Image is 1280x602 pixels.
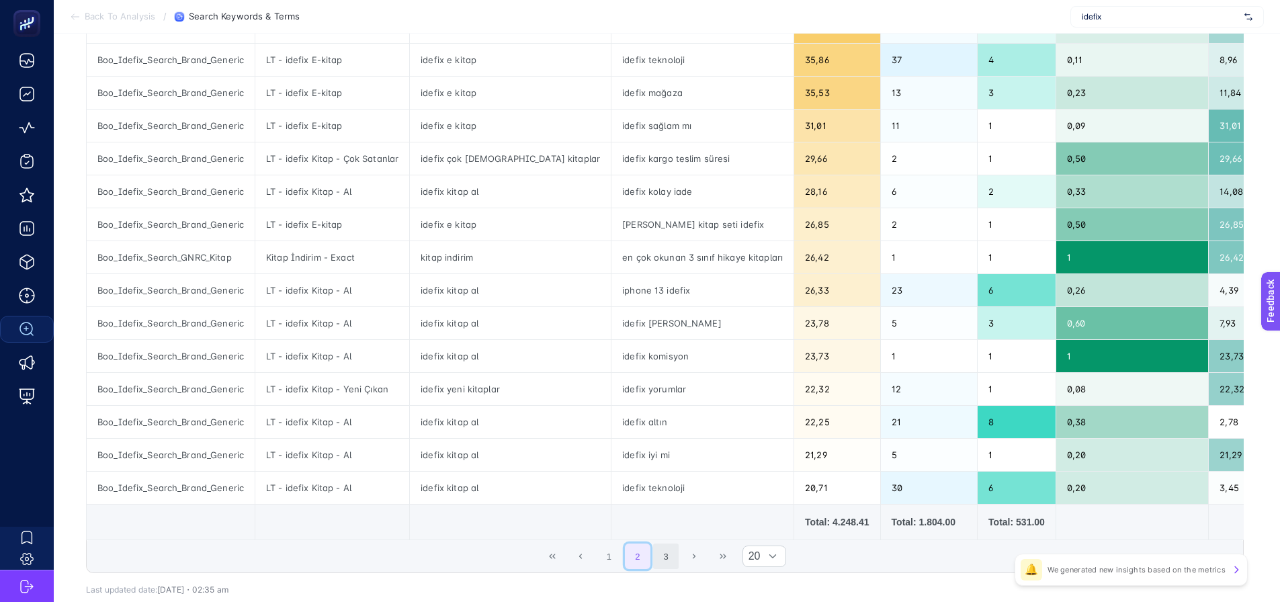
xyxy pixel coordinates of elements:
[255,208,409,241] div: LT - idefix E-kitap
[978,110,1056,142] div: 1
[1056,274,1208,306] div: 0,26
[794,340,880,372] div: 23,73
[710,544,736,569] button: Last Page
[611,439,794,471] div: idefix iyi mi
[881,110,978,142] div: 11
[410,44,611,76] div: idefix e kitap
[1082,11,1239,22] span: idefix
[410,307,611,339] div: idefix kitap al
[410,472,611,504] div: idefix kitap al
[978,406,1056,438] div: 8
[87,439,255,471] div: Boo_Idefix_Search_Brand_Generic
[8,4,51,15] span: Feedback
[743,546,761,566] span: Rows per page
[87,307,255,339] div: Boo_Idefix_Search_Brand_Generic
[978,373,1056,405] div: 1
[1056,307,1208,339] div: 0,60
[611,44,794,76] div: idefix teknoloji
[794,274,880,306] div: 26,33
[85,11,155,22] span: Back To Analysis
[1244,10,1252,24] img: svg%3e
[805,515,869,529] div: Total: 4.248.41
[87,142,255,175] div: Boo_Idefix_Search_Brand_Generic
[611,340,794,372] div: idefix komisyon
[87,44,255,76] div: Boo_Idefix_Search_Brand_Generic
[611,110,794,142] div: idefix sağlam mı
[794,175,880,208] div: 28,16
[611,175,794,208] div: idefix kolay iade
[255,472,409,504] div: LT - idefix Kitap - Al
[1056,175,1208,208] div: 0,33
[794,208,880,241] div: 26,85
[611,77,794,109] div: idefix mağaza
[410,439,611,471] div: idefix kitap al
[978,274,1056,306] div: 6
[881,307,978,339] div: 5
[794,472,880,504] div: 20,71
[611,208,794,241] div: [PERSON_NAME] kitap seti idefix
[625,544,650,569] button: 2
[881,77,978,109] div: 13
[978,472,1056,504] div: 6
[978,142,1056,175] div: 1
[794,44,880,76] div: 35,86
[255,142,409,175] div: LT - idefix Kitap - Çok Satanlar
[794,77,880,109] div: 35,53
[978,439,1056,471] div: 1
[86,585,157,595] span: Last updated date:
[255,274,409,306] div: LT - idefix Kitap - Al
[87,373,255,405] div: Boo_Idefix_Search_Brand_Generic
[410,373,611,405] div: idefix yeni kitaplar
[410,175,611,208] div: idefix kitap al
[1056,472,1208,504] div: 0,20
[881,439,978,471] div: 5
[87,241,255,273] div: Boo_Idefix_Search_GNRC_Kitap
[568,544,593,569] button: Previous Page
[1056,110,1208,142] div: 0,09
[410,274,611,306] div: idefix kitap al
[611,307,794,339] div: idefix [PERSON_NAME]
[794,110,880,142] div: 31,01
[255,406,409,438] div: LT - idefix Kitap - Al
[794,406,880,438] div: 22,25
[87,340,255,372] div: Boo_Idefix_Search_Brand_Generic
[978,175,1056,208] div: 2
[978,241,1056,273] div: 1
[653,544,679,569] button: 3
[881,142,978,175] div: 2
[881,340,978,372] div: 1
[1021,559,1042,580] div: 🔔
[611,274,794,306] div: iphone 13 idefix
[611,472,794,504] div: idefix teknoloji
[255,44,409,76] div: LT - idefix E-kitap
[881,373,978,405] div: 12
[978,307,1056,339] div: 3
[881,241,978,273] div: 1
[540,544,565,569] button: First Page
[881,44,978,76] div: 37
[611,142,794,175] div: idefix kargo teslim süresi
[1056,241,1208,273] div: 1
[597,544,622,569] button: 1
[1056,44,1208,76] div: 0,11
[1056,77,1208,109] div: 0,23
[1056,373,1208,405] div: 0,08
[1056,439,1208,471] div: 0,20
[87,472,255,504] div: Boo_Idefix_Search_Brand_Generic
[611,406,794,438] div: idefix altın
[87,110,255,142] div: Boo_Idefix_Search_Brand_Generic
[410,142,611,175] div: idefix çok [DEMOGRAPHIC_DATA] kitaplar
[881,472,978,504] div: 30
[87,175,255,208] div: Boo_Idefix_Search_Brand_Generic
[794,307,880,339] div: 23,78
[255,241,409,273] div: Kitap İndirim - Exact
[978,208,1056,241] div: 1
[87,208,255,241] div: Boo_Idefix_Search_Brand_Generic
[794,142,880,175] div: 29,66
[255,439,409,471] div: LT - idefix Kitap - Al
[163,11,167,21] span: /
[1056,340,1208,372] div: 1
[978,340,1056,372] div: 1
[189,11,300,22] span: Search Keywords & Terms
[881,175,978,208] div: 6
